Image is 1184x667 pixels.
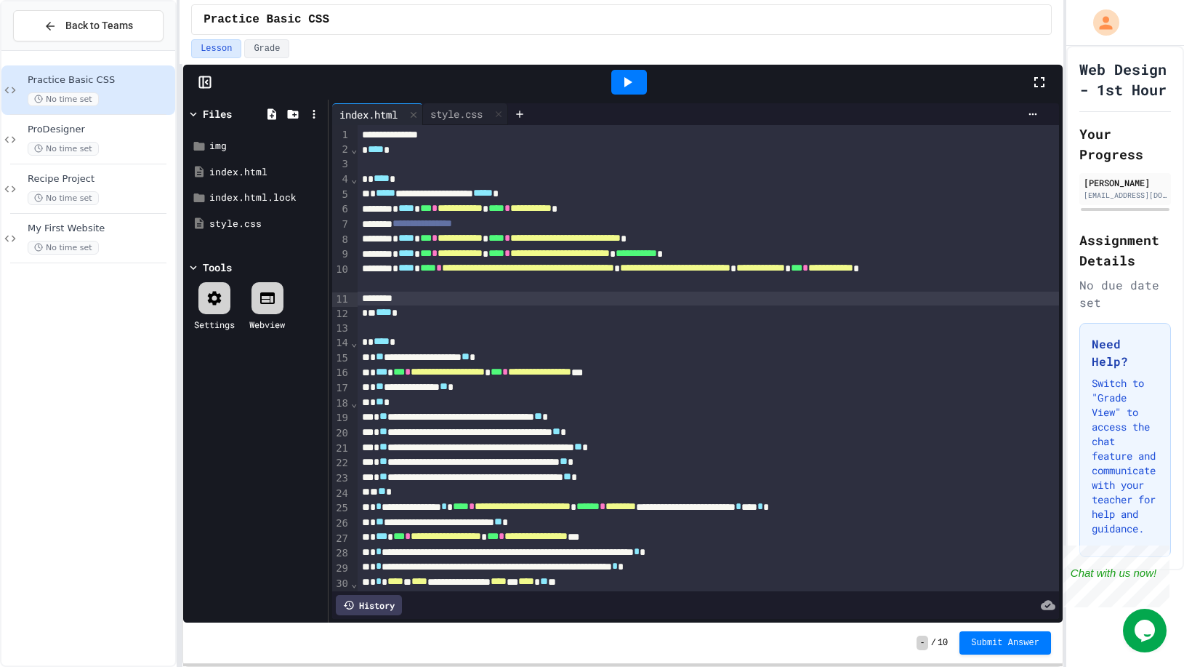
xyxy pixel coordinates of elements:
[332,366,350,381] div: 16
[249,318,285,331] div: Webview
[65,18,133,33] span: Back to Teams
[332,487,350,502] div: 24
[28,173,172,185] span: Recipe Project
[332,172,350,188] div: 4
[917,636,927,650] span: -
[332,247,350,263] div: 9
[423,103,508,125] div: style.css
[1063,546,1169,607] iframe: chat widget
[938,637,948,649] span: 10
[332,546,350,562] div: 28
[332,202,350,217] div: 6
[1079,59,1171,100] h1: Web Design - 1st Hour
[28,92,99,106] span: No time set
[209,139,323,153] div: img
[332,501,350,516] div: 25
[332,471,350,487] div: 23
[350,337,358,348] span: Fold line
[332,532,350,547] div: 27
[1084,190,1167,201] div: [EMAIL_ADDRESS][DOMAIN_NAME]
[28,191,99,205] span: No time set
[332,292,350,307] div: 11
[332,381,350,396] div: 17
[332,411,350,426] div: 19
[332,233,350,248] div: 8
[1092,376,1159,536] p: Switch to "Grade View" to access the chat feature and communicate with your teacher for help and ...
[209,217,323,231] div: style.css
[28,223,172,235] span: My First Website
[13,10,164,41] button: Back to Teams
[28,124,172,136] span: ProDesigner
[203,260,232,275] div: Tools
[332,217,350,233] div: 7
[1078,6,1123,39] div: My Account
[332,396,350,412] div: 18
[332,426,350,442] div: 20
[350,173,358,185] span: Fold line
[336,595,402,615] div: History
[194,318,235,331] div: Settings
[332,442,350,457] div: 21
[332,107,405,122] div: index.html
[332,157,350,172] div: 3
[1123,609,1169,652] iframe: chat widget
[1084,176,1167,189] div: [PERSON_NAME]
[332,336,350,351] div: 14
[203,106,232,121] div: Files
[244,39,289,58] button: Grade
[1079,230,1171,271] h2: Assignment Details
[332,128,350,143] div: 1
[209,165,323,180] div: index.html
[332,103,423,125] div: index.html
[959,631,1051,655] button: Submit Answer
[1079,124,1171,164] h2: Your Progress
[332,263,350,292] div: 10
[423,106,490,121] div: style.css
[204,11,329,28] span: Practice Basic CSS
[350,397,358,409] span: Fold line
[332,516,350,532] div: 26
[931,637,936,649] span: /
[332,188,350,203] div: 5
[332,321,350,336] div: 13
[332,351,350,367] div: 15
[332,143,350,158] div: 2
[332,456,350,471] div: 22
[971,637,1039,649] span: Submit Answer
[350,578,358,589] span: Fold line
[191,39,241,58] button: Lesson
[28,241,99,255] span: No time set
[1079,276,1171,311] div: No due date set
[332,307,350,322] div: 12
[209,191,323,205] div: index.html.lock
[1092,335,1159,370] h3: Need Help?
[332,577,350,592] div: 30
[332,562,350,577] div: 29
[28,74,172,87] span: Practice Basic CSS
[350,143,358,155] span: Fold line
[28,142,99,156] span: No time set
